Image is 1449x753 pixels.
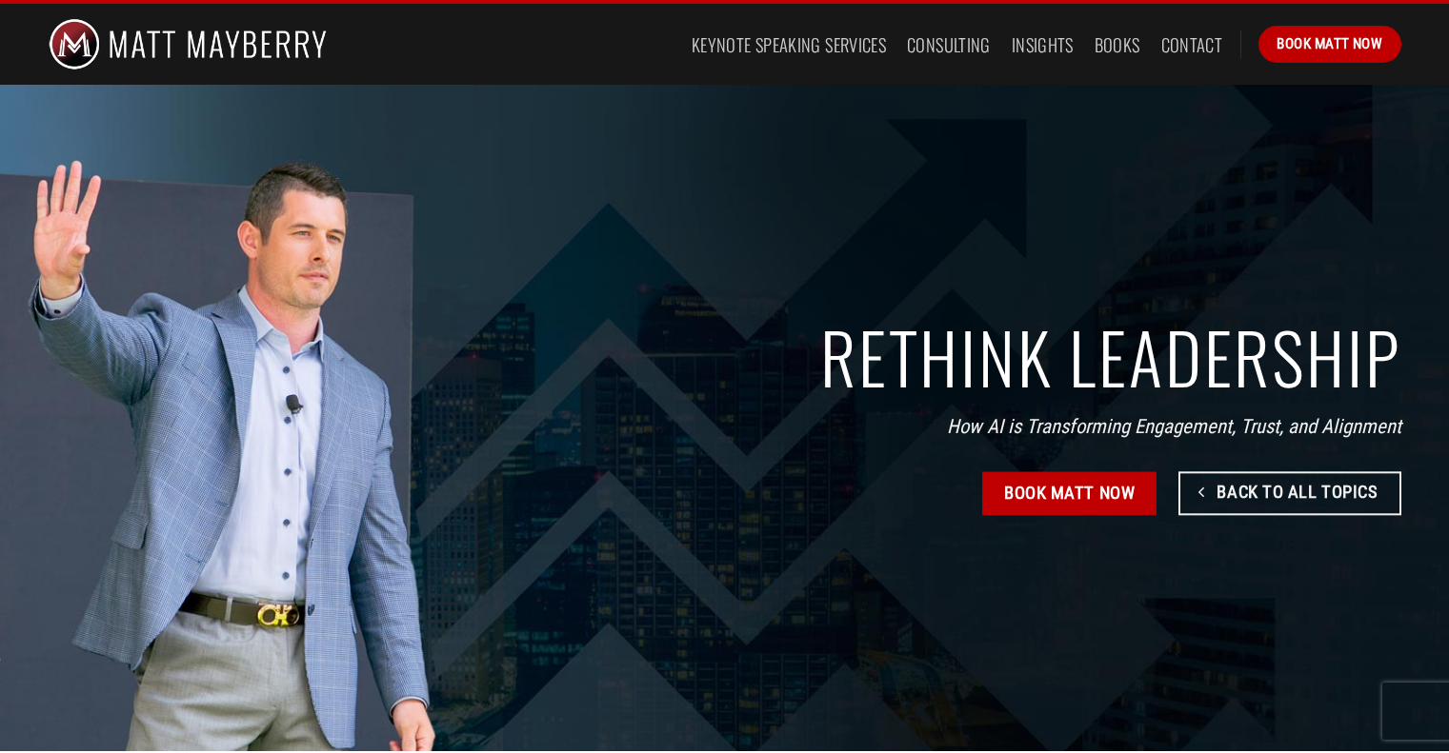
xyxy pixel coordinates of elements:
[1095,28,1140,62] a: Books
[49,4,328,85] img: Matt Mayberry
[820,306,1400,408] strong: rethink leadership
[907,28,991,62] a: Consulting
[1012,28,1074,62] a: Insights
[1178,471,1401,515] a: Back To All Topics
[947,415,1401,438] em: How AI is Transforming Engagement, Trust, and Alignment
[1161,28,1223,62] a: Contact
[1217,478,1378,505] span: Back To All Topics
[982,471,1157,515] a: Book Matt Now
[692,28,886,62] a: Keynote Speaking Services
[1277,32,1382,55] span: Book Matt Now
[1258,26,1400,62] a: Book Matt Now
[1004,479,1135,506] span: Book Matt Now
